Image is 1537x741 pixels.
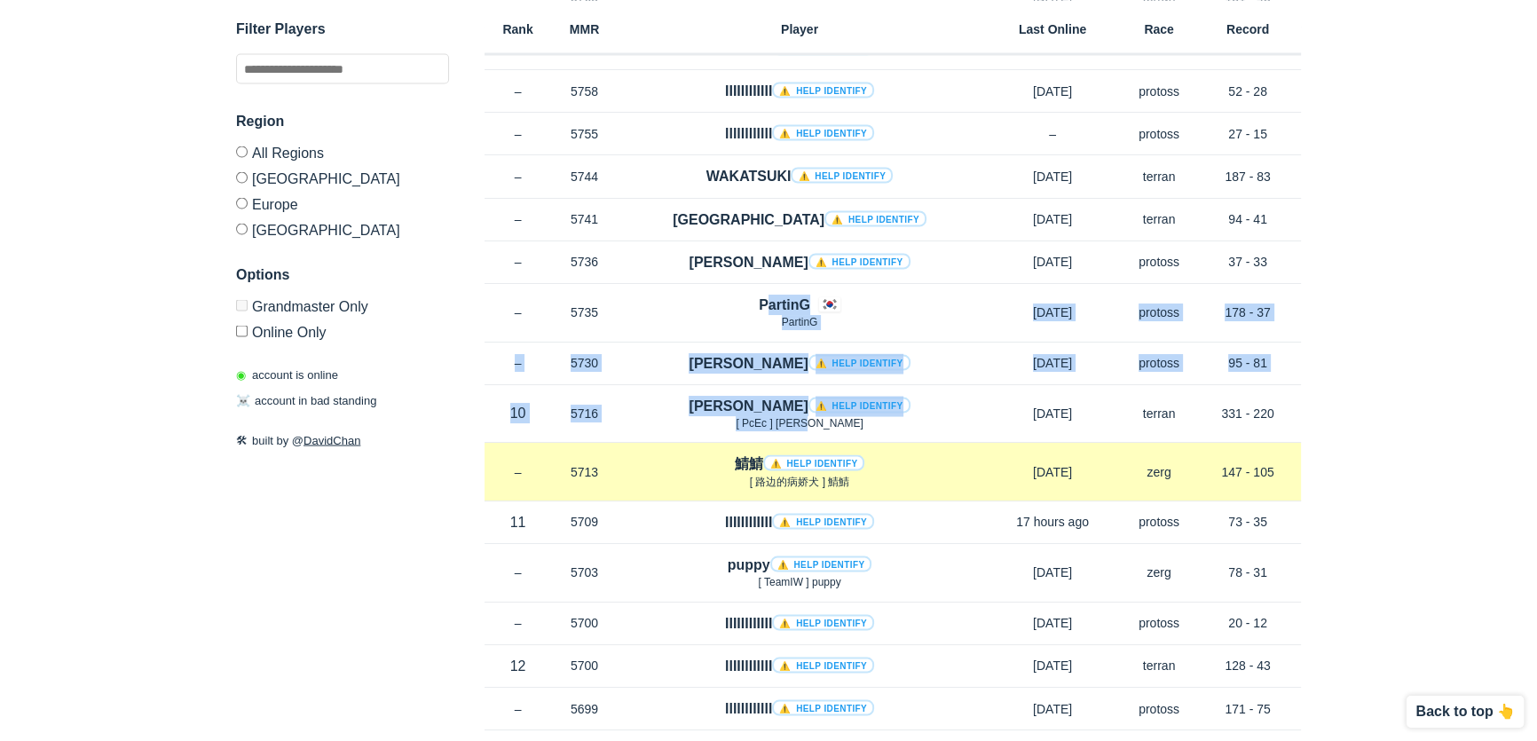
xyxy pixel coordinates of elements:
[791,167,893,183] a: ⚠️ Help identify
[485,463,551,481] p: –
[1123,210,1194,228] p: terran
[1194,463,1301,481] p: 147 - 105
[1194,513,1301,531] p: 73 - 35
[236,18,449,39] h3: Filter Players
[1194,354,1301,372] p: 95 - 81
[1415,705,1515,719] p: Back to top 👆
[981,657,1123,674] p: [DATE]
[485,564,551,581] p: –
[1123,22,1194,35] h6: Race
[551,513,618,531] p: 5709
[981,564,1123,581] p: [DATE]
[772,82,874,98] a: ⚠️ Help identify
[1123,513,1194,531] p: protoss
[551,168,618,185] p: 5744
[551,614,618,632] p: 5700
[808,253,910,269] a: ⚠️ Help identify
[236,190,449,216] label: Europe
[236,299,449,318] label: Only Show accounts currently in Grandmaster
[689,252,910,272] h4: [PERSON_NAME]
[1123,168,1194,185] p: terran
[236,223,248,234] input: [GEOGRAPHIC_DATA]
[735,453,865,474] h4: 鯖鯖
[236,110,449,131] h3: Region
[485,656,551,676] p: 12
[759,295,810,315] h4: PartinG
[551,700,618,718] p: 5699
[689,396,910,416] h4: [PERSON_NAME]
[758,576,840,588] span: [ TeamIW ] puppy
[981,83,1123,100] p: [DATE]
[981,463,1123,481] p: [DATE]
[618,22,981,35] h6: Player
[981,22,1123,35] h6: Last Online
[725,698,874,719] h4: llllllllllll
[772,657,874,673] a: ⚠️ Help identify
[1194,168,1301,185] p: 187 - 83
[981,125,1123,143] p: –
[236,171,248,183] input: [GEOGRAPHIC_DATA]
[485,700,551,718] p: –
[1194,405,1301,422] p: 331 - 220
[236,197,248,209] input: Europe
[236,325,248,336] input: Online Only
[770,556,872,572] a: ⚠️ Help identify
[1123,83,1194,100] p: protoss
[772,124,874,140] a: ⚠️ Help identify
[1123,303,1194,321] p: protoss
[236,164,449,190] label: [GEOGRAPHIC_DATA]
[706,166,893,186] h4: WAKATSUKI
[1194,657,1301,674] p: 128 - 43
[673,209,926,230] h4: [GEOGRAPHIC_DATA]
[485,168,551,185] p: –
[1123,614,1194,632] p: protoss
[725,123,874,144] h4: llllllllllll
[551,405,618,422] p: 5716
[236,299,248,311] input: Grandmaster Only
[236,366,338,383] p: account is online
[1123,405,1194,422] p: terran
[485,22,551,35] h6: Rank
[551,657,618,674] p: 5700
[728,555,872,575] h4: puppy
[1194,614,1301,632] p: 20 - 12
[1123,463,1194,481] p: zerg
[808,397,910,413] a: ⚠️ Help identify
[551,253,618,271] p: 5736
[981,354,1123,372] p: [DATE]
[1123,354,1194,372] p: protoss
[485,403,551,423] p: 10
[1194,83,1301,100] p: 52 - 28
[1194,700,1301,718] p: 171 - 75
[551,303,618,321] p: 5735
[551,83,618,100] p: 5758
[485,125,551,143] p: –
[750,476,850,488] span: [ 路边的病娇犬 ] 鯖鯖
[551,125,618,143] p: 5755
[981,210,1123,228] p: [DATE]
[236,146,248,157] input: All Regions
[772,614,874,630] a: ⚠️ Help identify
[551,564,618,581] p: 5703
[485,253,551,271] p: –
[824,210,926,226] a: ⚠️ Help identify
[725,512,874,532] h4: IIIIIIIIIIII
[236,391,376,409] p: account in bad standing
[981,513,1123,531] p: 17 hours ago
[1123,657,1194,674] p: terran
[236,318,449,339] label: Only show accounts currently laddering
[236,367,246,381] span: ◉
[1194,564,1301,581] p: 78 - 31
[1194,303,1301,321] p: 178 - 37
[981,303,1123,321] p: [DATE]
[772,513,874,529] a: ⚠️ Help identify
[1123,564,1194,581] p: zerg
[485,303,551,321] p: –
[1123,700,1194,718] p: protoss
[1194,125,1301,143] p: 27 - 15
[485,354,551,372] p: –
[1194,210,1301,228] p: 94 - 41
[981,405,1123,422] p: [DATE]
[736,417,863,430] span: [ PcEc ] [PERSON_NAME]
[981,700,1123,718] p: [DATE]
